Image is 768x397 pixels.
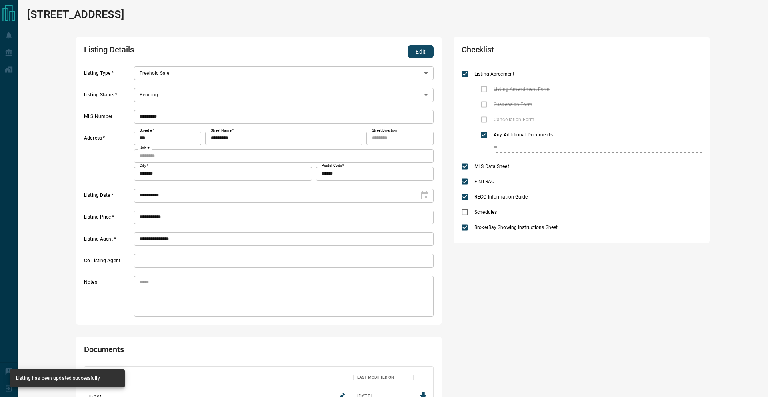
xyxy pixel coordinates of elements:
[84,135,132,180] label: Address
[16,372,100,385] div: Listing has been updated successfully
[84,70,132,80] label: Listing Type
[84,279,132,317] label: Notes
[372,128,397,133] label: Street Direction
[84,45,294,58] h2: Listing Details
[134,88,434,102] div: Pending
[353,366,413,389] div: Last Modified On
[84,236,132,246] label: Listing Agent
[472,209,499,216] span: Schedules
[140,146,150,151] label: Unit #
[84,214,132,224] label: Listing Price
[408,45,434,58] button: Edit
[357,366,394,389] div: Last Modified On
[492,131,555,138] span: Any Additional Documents
[84,92,132,102] label: Listing Status
[84,192,132,203] label: Listing Date
[322,163,344,168] label: Postal Code
[472,193,530,201] span: RECO Information Guide
[134,66,434,80] div: Freehold Sale
[211,128,234,133] label: Street Name
[462,45,606,58] h2: Checklist
[472,70,516,78] span: Listing Agreement
[494,142,685,153] input: checklist input
[84,366,353,389] div: Filename
[472,163,511,170] span: MLS Data Sheet
[84,257,132,268] label: Co Listing Agent
[84,113,132,124] label: MLS Number
[492,116,536,123] span: Cancellation Form
[472,178,496,185] span: FINTRAC
[140,128,154,133] label: Street #
[27,8,124,21] h1: [STREET_ADDRESS]
[140,163,148,168] label: City
[492,101,534,108] span: Suspension Form
[472,224,560,231] span: BrokerBay Showing Instructions Sheet
[492,86,552,93] span: Listing Amendment Form
[84,345,294,358] h2: Documents
[88,366,108,389] div: Filename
